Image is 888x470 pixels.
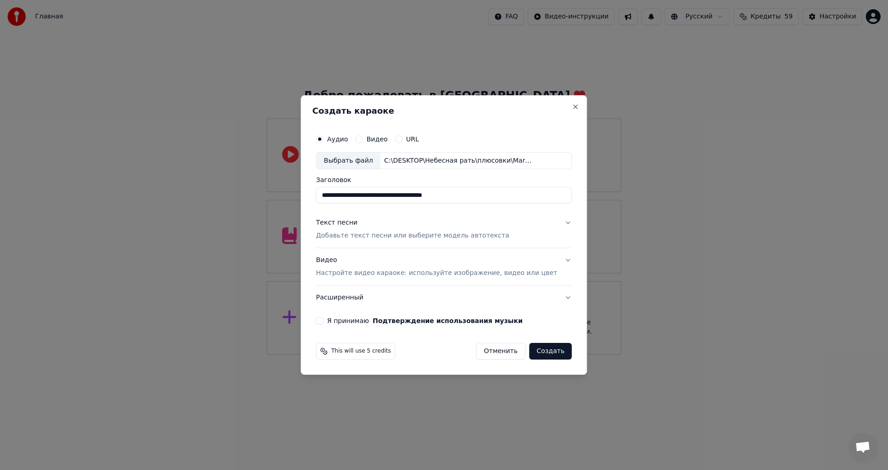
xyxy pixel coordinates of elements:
[327,136,348,142] label: Аудио
[316,256,557,278] div: Видео
[476,343,525,360] button: Отменить
[316,269,557,278] p: Настройте видео караоке: используйте изображение, видео или цвет
[380,156,537,165] div: C:\DESKTOP\Небесная рать\плюсовки\Margarita_ADYASOVA_-_Nebesnaya_rat_79054201.mp3
[366,136,388,142] label: Видео
[373,317,523,324] button: Я принимаю
[406,136,419,142] label: URL
[316,177,572,183] label: Заголовок
[331,348,391,355] span: This will use 5 credits
[316,249,572,286] button: ВидеоНастройте видео караоке: используйте изображение, видео или цвет
[316,153,380,169] div: Выбрать файл
[316,219,358,228] div: Текст песни
[316,211,572,248] button: Текст песниДобавьте текст песни или выберите модель автотекста
[529,343,572,360] button: Создать
[316,232,509,241] p: Добавьте текст песни или выберите модель автотекста
[327,317,523,324] label: Я принимаю
[316,286,572,310] button: Расширенный
[312,107,575,115] h2: Создать караоке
